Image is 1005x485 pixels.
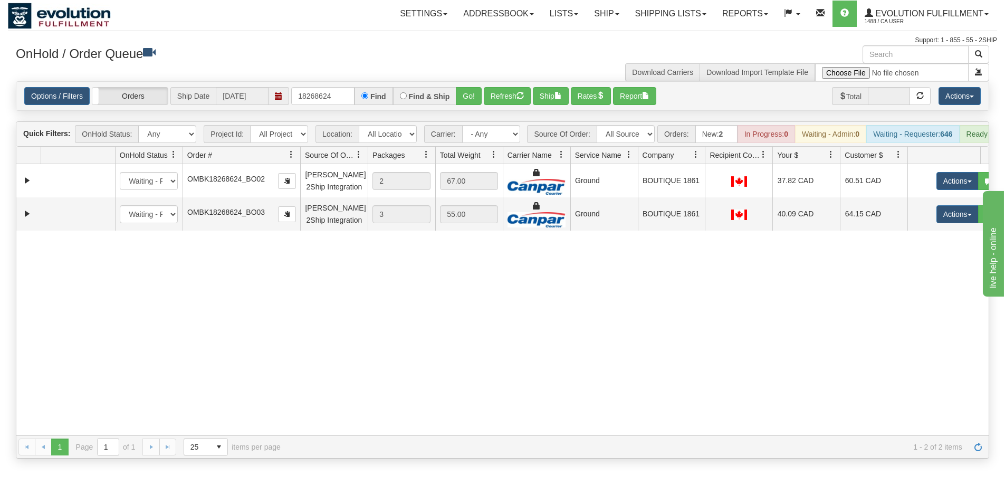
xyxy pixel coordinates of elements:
[638,164,705,197] td: BOUTIQUE 1861
[738,125,795,143] div: In Progress:
[552,146,570,164] a: Carrier Name filter column settings
[305,202,363,226] div: [PERSON_NAME] 2Ship Integration
[21,207,34,221] a: Expand
[92,88,168,104] label: Orders
[570,164,638,197] td: Ground
[695,125,738,143] div: New:
[940,130,952,138] strong: 646
[784,130,788,138] strong: 0
[832,87,868,105] span: Total
[731,176,747,187] img: CA
[571,87,611,105] button: Rates
[372,205,430,223] div: 3
[968,45,989,63] button: Search
[204,125,250,143] span: Project Id:
[840,197,907,231] td: 64.15 CAD
[372,172,430,190] div: 2
[98,439,119,455] input: Page 1
[855,130,859,138] strong: 0
[772,197,840,231] td: 40.09 CAD
[456,87,482,105] button: Go!
[440,205,498,223] div: 55.00
[350,146,368,164] a: Source Of Order filter column settings
[424,125,462,143] span: Carrier:
[710,150,760,160] span: Recipient Country
[278,206,296,222] button: Copy to clipboard
[24,87,90,105] a: Options / Filters
[936,172,979,190] button: Actions
[508,150,552,160] span: Carrier Name
[51,439,68,455] span: Page 1
[657,125,695,143] span: Orders:
[981,188,1004,296] iframe: chat widget
[508,179,566,194] img: Canpar
[643,150,674,160] span: Company
[484,87,531,105] button: Refresh
[936,205,979,223] button: Actions
[508,212,566,227] img: Canpar
[772,164,840,197] td: 37.82 CAD
[392,1,455,27] a: Settings
[613,87,656,105] button: Report
[889,146,907,164] a: Customer $ filter column settings
[719,130,723,138] strong: 2
[440,172,498,190] div: 67.00
[527,125,597,143] span: Source Of Order:
[295,443,962,451] span: 1 - 2 of 2 items
[315,125,359,143] span: Location:
[754,146,772,164] a: Recipient Country filter column settings
[857,1,997,27] a: Evolution Fulfillment 1488 / CA User
[687,146,705,164] a: Company filter column settings
[187,208,265,216] span: OMBK18268624_BO03
[278,173,296,189] button: Copy to clipboard
[542,1,586,27] a: Lists
[845,150,883,160] span: Customer $
[282,146,300,164] a: Order # filter column settings
[76,438,136,456] span: Page of 1
[210,439,227,455] span: select
[305,150,355,160] span: Source Of Order
[16,45,495,61] h3: OnHold / Order Queue
[840,164,907,197] td: 60.51 CAD
[455,1,542,27] a: Addressbook
[291,87,355,105] input: Order #
[575,150,621,160] span: Service Name
[184,438,281,456] span: items per page
[873,9,983,18] span: Evolution Fulfillment
[370,93,386,100] label: Find
[184,438,228,456] span: Page sizes drop down
[863,45,969,63] input: Search
[822,146,840,164] a: Your $ filter column settings
[586,1,627,27] a: Ship
[777,150,798,160] span: Your $
[866,125,959,143] div: Waiting - Requester:
[815,63,969,81] input: Import
[8,3,111,29] img: logo1488.jpg
[632,68,693,77] a: Download Carriers
[627,1,714,27] a: Shipping lists
[485,146,503,164] a: Total Weight filter column settings
[440,150,481,160] span: Total Weight
[731,210,747,220] img: CA
[795,125,866,143] div: Waiting - Admin:
[533,87,569,105] button: Ship
[120,150,168,160] span: OnHold Status
[714,1,776,27] a: Reports
[8,6,98,19] div: live help - online
[706,68,808,77] a: Download Import Template File
[165,146,183,164] a: OnHold Status filter column settings
[638,197,705,231] td: BOUTIQUE 1861
[16,122,989,147] div: grid toolbar
[970,439,987,455] a: Refresh
[23,128,70,139] label: Quick Filters:
[372,150,405,160] span: Packages
[187,175,265,183] span: OMBK18268624_BO02
[409,93,450,100] label: Find & Ship
[570,197,638,231] td: Ground
[620,146,638,164] a: Service Name filter column settings
[417,146,435,164] a: Packages filter column settings
[187,150,212,160] span: Order #
[190,442,204,452] span: 25
[865,16,944,27] span: 1488 / CA User
[939,87,981,105] button: Actions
